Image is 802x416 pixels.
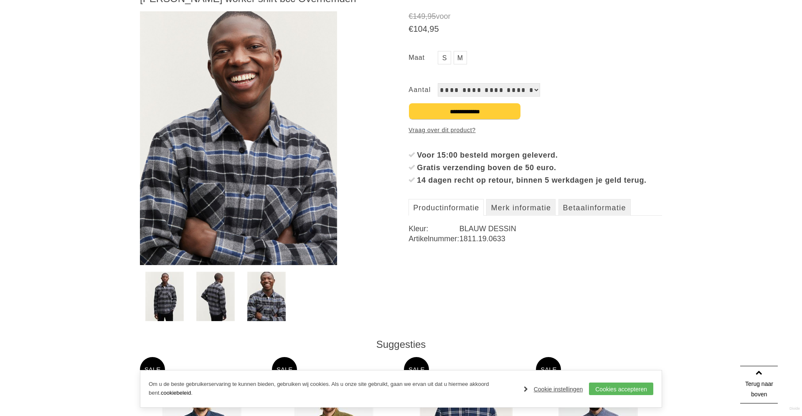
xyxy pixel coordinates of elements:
a: Divide [789,403,800,414]
span: 104 [413,24,427,33]
span: 95 [427,12,436,20]
a: Vraag over dit product? [409,124,475,136]
a: Betaalinformatie [558,199,631,216]
span: 95 [429,24,439,33]
a: cookiebeleid [161,390,191,396]
div: Suggesties [140,338,662,351]
img: DENHAM Harley worker shirt bcc Overhemden [140,11,337,265]
dt: Artikelnummer: [409,234,459,244]
a: S [438,51,451,64]
p: Om u de beste gebruikerservaring te kunnen bieden, gebruiken wij cookies. Als u onze site gebruik... [149,380,515,398]
a: Terug naar boven [740,366,778,403]
a: Cookie instellingen [524,383,583,396]
div: Gratis verzending boven de 50 euro. [417,161,662,174]
img: denham-harley-worker-shirt-bcc-overhemden [196,272,235,321]
ul: Maat [409,51,662,66]
span: 149 [413,12,425,20]
dd: 1811.19.0633 [459,234,662,244]
span: voor [409,11,662,22]
label: Aantal [409,83,438,97]
img: denham-harley-worker-shirt-bcc-overhemden [145,272,184,321]
dt: Kleur: [409,224,459,234]
li: 14 dagen recht op retour, binnen 5 werkdagen je geld terug. [409,174,662,186]
a: M [454,51,467,64]
span: € [409,24,413,33]
dd: BLAUW DESSIN [459,224,662,234]
a: Productinformatie [409,199,484,216]
img: denham-harley-worker-shirt-bcc-overhemden [247,272,286,321]
a: Cookies accepteren [589,383,653,395]
span: € [409,12,413,20]
span: , [425,12,427,20]
div: Voor 15:00 besteld morgen geleverd. [417,149,662,161]
span: , [427,24,430,33]
a: Merk informatie [486,199,556,216]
